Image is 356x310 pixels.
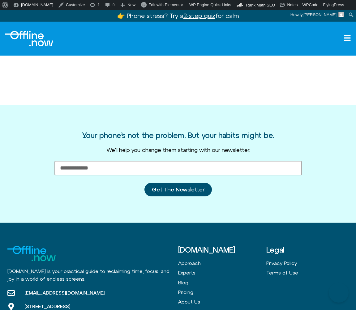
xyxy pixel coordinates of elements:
a: [EMAIL_ADDRESS][DOMAIN_NAME] [7,289,105,297]
img: offline.now [5,31,53,46]
button: Get The Newsletter [144,183,212,196]
a: About Us [178,297,260,307]
a: Pricing [178,287,260,297]
a: Experts [178,268,260,278]
form: New Form [54,161,302,204]
a: Blog [178,278,260,287]
span: Edit with Elementor [148,2,183,7]
span: We’ll help you change them starting with our newsletter. [106,147,250,153]
u: 2-step quiz [183,12,215,19]
span: [STREET_ADDRESS] [23,303,70,310]
nav: Menu [266,258,349,278]
a: Privacy Policy [266,258,349,268]
a: Howdy, [288,10,346,20]
a: Terms of Use [266,268,349,278]
h3: Legal [266,246,349,254]
a: Approach [178,258,260,268]
div: Logo [5,31,53,46]
img: offline.now [7,246,56,261]
span: Rank Math SEO [246,3,275,7]
a: Open menu [344,34,351,42]
h3: [DOMAIN_NAME] [178,246,260,254]
span: [PERSON_NAME] [303,12,337,17]
a: 👉 Phone stress? Try a2-step quizfor calm [117,12,239,19]
iframe: Botpress [329,283,349,303]
h3: Your phone’s not the problem. But your habits might be. [82,131,274,139]
span: [DOMAIN_NAME] is your practical guide to reclaiming time, focus, and joy in a world of endless sc... [7,268,169,282]
span: [EMAIL_ADDRESS][DOMAIN_NAME] [23,290,105,296]
span: Get The Newsletter [152,186,204,193]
